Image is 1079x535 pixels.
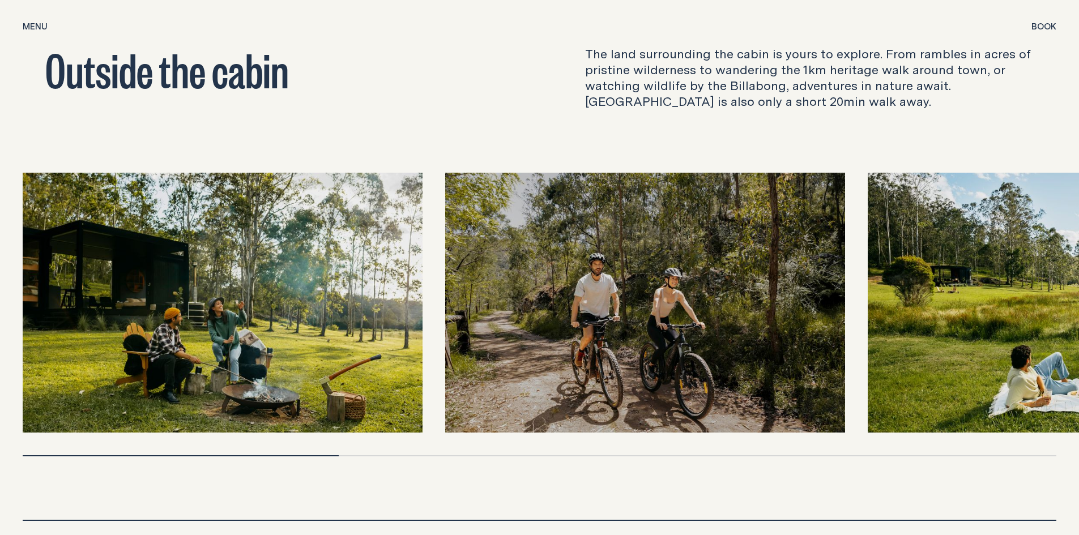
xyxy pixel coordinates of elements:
[585,46,1034,109] p: The land surrounding the cabin is yours to explore. From rambles in acres of pristine wilderness ...
[1031,22,1056,31] span: Book
[23,22,48,31] span: Menu
[1031,20,1056,34] button: show booking tray
[23,20,48,34] button: show menu
[45,46,494,91] h2: Outside the cabin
